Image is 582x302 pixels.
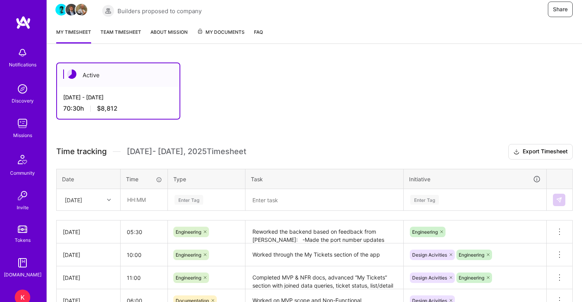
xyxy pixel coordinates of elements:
a: Team Member Avatar [76,3,86,16]
img: Team Member Avatar [55,4,67,16]
div: [DATE] - [DATE] [63,93,173,101]
div: [DOMAIN_NAME] [4,271,41,279]
img: Active [67,69,76,79]
span: Engineering [176,275,201,281]
th: Type [168,169,245,189]
input: HH:MM [121,222,168,242]
span: Engineering [176,252,201,258]
a: About Mission [150,28,188,43]
input: HH:MM [121,267,168,288]
span: $8,812 [97,104,117,113]
img: logo [16,16,31,30]
div: [DATE] [65,196,82,204]
img: guide book [15,255,30,271]
span: Engineering [459,275,484,281]
a: My timesheet [56,28,91,43]
span: Engineering [176,229,201,235]
span: Engineering [412,229,438,235]
div: Community [10,169,35,177]
img: Team Member Avatar [76,4,87,16]
div: [DATE] [63,251,114,259]
div: Invite [17,203,29,212]
th: Task [245,169,404,189]
div: Enter Tag [410,194,439,206]
a: FAQ [254,28,263,43]
button: Export Timesheet [508,144,573,160]
div: Active [57,63,180,87]
span: Design Acivities [412,252,447,258]
div: Time [126,175,162,183]
div: Initiative [409,175,541,184]
div: Missions [13,131,32,139]
div: 70:30 h [63,104,173,113]
a: Team Member Avatar [56,3,66,16]
div: Notifications [9,61,36,69]
div: [DATE] [63,274,114,282]
img: Invite [15,188,30,203]
span: My Documents [197,28,245,36]
img: Community [13,150,32,169]
div: Discovery [12,97,34,105]
img: Team Member Avatar [66,4,77,16]
img: tokens [18,226,27,233]
textarea: Worked through the My Tickets section of the app [246,244,402,266]
img: bell [15,45,30,61]
input: HH:MM [121,189,167,210]
div: Enter Tag [174,194,203,206]
span: Share [553,5,568,13]
div: Tokens [15,236,31,244]
img: teamwork [15,116,30,131]
textarea: Completed MVP & NFR docs, advanced “My Tickets” section with joined data queries, ticket status, ... [246,267,402,288]
i: icon Chevron [107,198,111,202]
a: Team Member Avatar [66,3,76,16]
span: Design Acivities [412,275,447,281]
span: Engineering [459,252,484,258]
button: Share [548,2,573,17]
a: My Documents [197,28,245,43]
span: [DATE] - [DATE] , 2025 Timesheet [127,147,246,156]
th: Date [57,169,121,189]
input: HH:MM [121,245,168,265]
a: Team timesheet [100,28,141,43]
img: Submit [556,197,562,203]
span: Builders proposed to company [117,7,202,15]
div: [DATE] [63,228,114,236]
img: Builders proposed to company [102,5,114,17]
span: Time tracking [56,147,107,156]
img: discovery [15,81,30,97]
textarea: Reworked the backend based on feedback from [PERSON_NAME]: -Made the port number updates -pnpm bo... [246,221,402,243]
i: icon Download [513,148,520,156]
